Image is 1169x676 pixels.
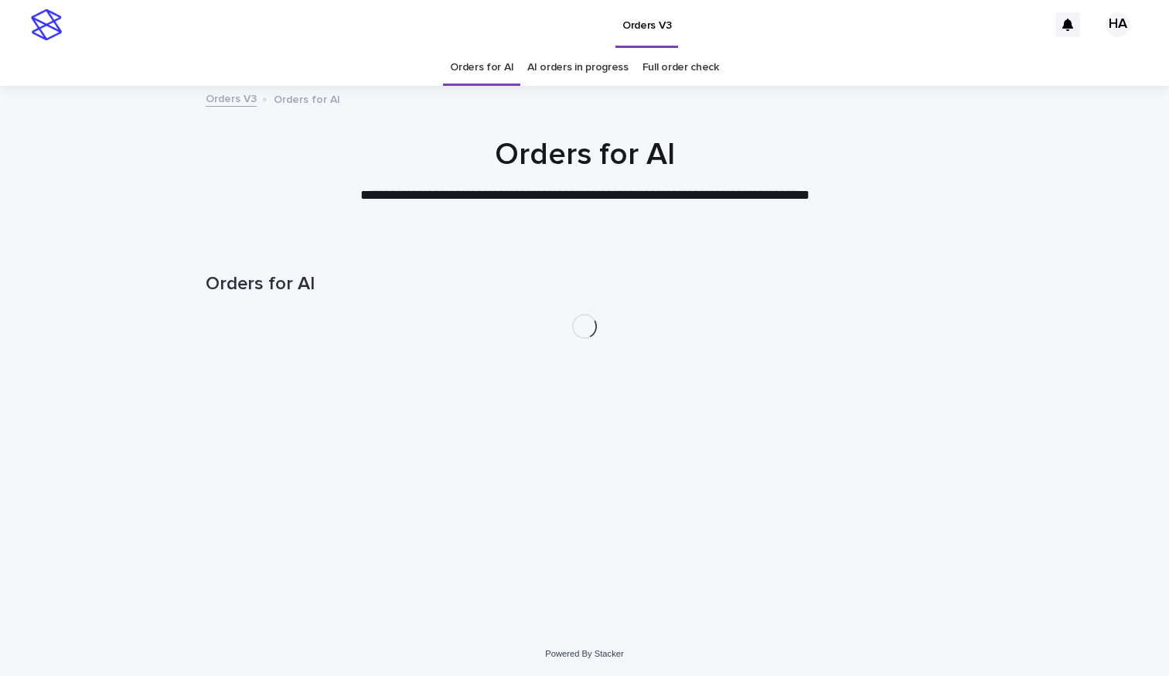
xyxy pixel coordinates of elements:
[545,649,623,658] a: Powered By Stacker
[450,50,513,86] a: Orders for AI
[1106,12,1130,37] div: HA
[206,136,963,173] h1: Orders for AI
[206,273,963,295] h1: Orders for AI
[31,9,62,40] img: stacker-logo-s-only.png
[642,50,719,86] a: Full order check
[527,50,629,86] a: AI orders in progress
[206,89,257,107] a: Orders V3
[274,90,340,107] p: Orders for AI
